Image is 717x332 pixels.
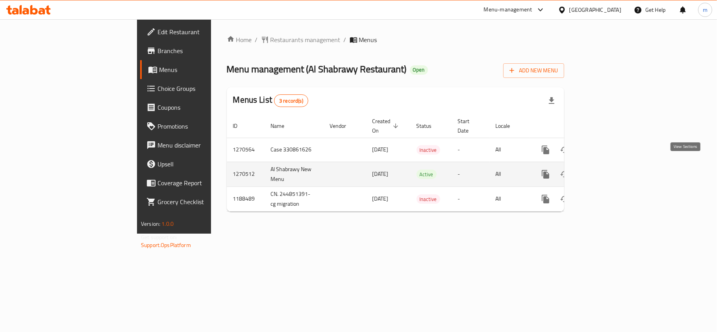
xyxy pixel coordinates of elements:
span: Promotions [157,122,250,131]
span: Open [410,66,428,73]
a: Support.OpsPlatform [141,240,191,250]
button: more [536,165,555,184]
span: [DATE] [372,144,389,155]
td: All [489,186,530,211]
button: more [536,190,555,208]
span: Menu management ( Al Shabrawy Restaurant ) [227,60,407,78]
button: more [536,140,555,159]
td: - [452,162,489,186]
a: Grocery Checklist [140,192,257,211]
button: Add New Menu [503,63,564,78]
td: CN. 244851391-cg migration [265,186,324,211]
span: Choice Groups [157,84,250,93]
table: enhanced table [227,114,618,212]
a: Coupons [140,98,257,117]
div: [GEOGRAPHIC_DATA] [569,6,621,14]
span: Created On [372,116,401,135]
nav: breadcrumb [227,35,564,44]
a: Branches [140,41,257,60]
span: Edit Restaurant [157,27,250,37]
span: Restaurants management [270,35,341,44]
a: Menus [140,60,257,79]
span: Version: [141,219,160,229]
td: Case 330861626 [265,138,324,162]
span: [DATE] [372,194,389,204]
span: 1.0.0 [161,219,174,229]
span: Get support on: [141,232,177,242]
th: Actions [530,114,618,138]
span: Add New Menu [509,66,558,76]
td: Al Shabrawy New Menu [265,162,324,186]
button: Change Status [555,165,574,184]
td: All [489,138,530,162]
a: Restaurants management [261,35,341,44]
span: Start Date [458,116,480,135]
li: / [344,35,346,44]
button: Change Status [555,190,574,208]
span: Name [271,121,295,131]
span: Coverage Report [157,178,250,188]
a: Menu disclaimer [140,136,257,155]
span: Locale [496,121,521,131]
div: Total records count [274,94,308,107]
span: Active [417,170,437,179]
a: Upsell [140,155,257,173]
span: Upsell [157,159,250,169]
div: Export file [542,91,561,110]
span: m [703,6,708,14]
span: Status [417,121,442,131]
span: Menus [159,65,250,74]
span: [DATE] [372,169,389,179]
span: ID [233,121,248,131]
span: Menu disclaimer [157,140,250,150]
td: - [452,138,489,162]
a: Coverage Report [140,173,257,192]
span: Inactive [417,195,440,204]
span: Vendor [330,121,357,131]
span: Menus [359,35,377,44]
div: Inactive [417,145,440,155]
h2: Menus List [233,94,308,107]
div: Menu-management [484,5,532,15]
span: Grocery Checklist [157,197,250,207]
span: Branches [157,46,250,55]
span: Inactive [417,146,440,155]
span: 3 record(s) [274,97,308,105]
span: Coupons [157,103,250,112]
a: Choice Groups [140,79,257,98]
td: All [489,162,530,186]
td: - [452,186,489,211]
a: Promotions [140,117,257,136]
div: Open [410,65,428,75]
a: Edit Restaurant [140,22,257,41]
